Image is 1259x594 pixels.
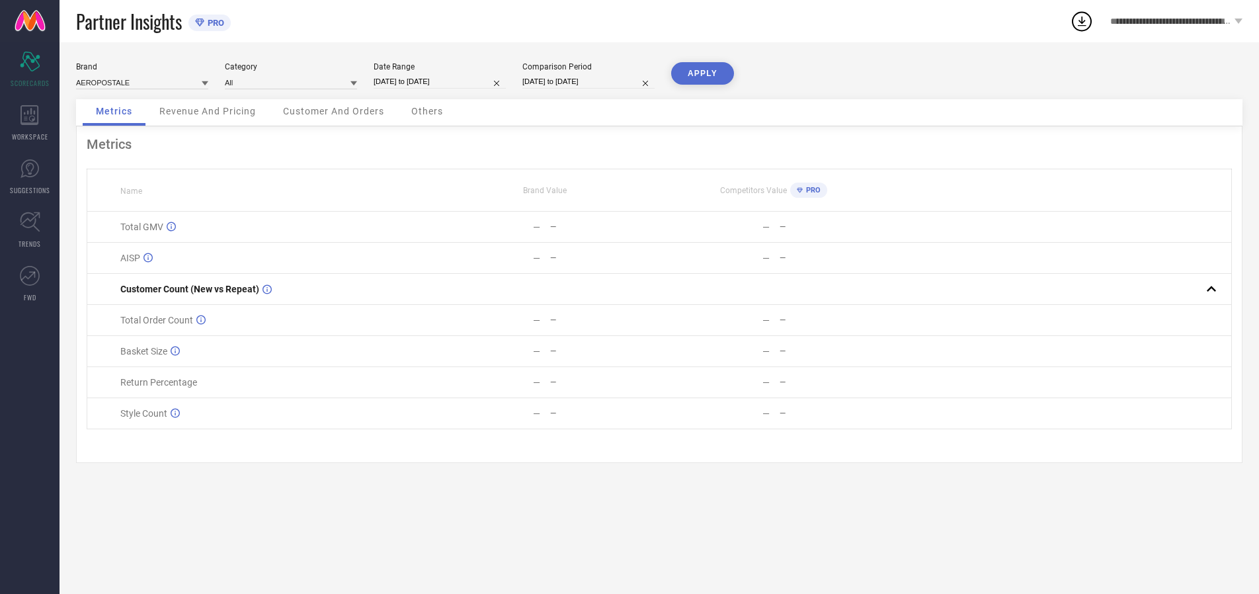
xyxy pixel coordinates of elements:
div: — [780,222,888,232]
span: Total Order Count [120,315,193,325]
div: — [762,315,770,325]
span: Metrics [96,106,132,116]
input: Select date range [374,75,506,89]
div: — [780,409,888,418]
button: APPLY [671,62,734,85]
span: AISP [120,253,140,263]
span: Customer And Orders [283,106,384,116]
div: Brand [76,62,208,71]
div: Date Range [374,62,506,71]
div: — [550,316,659,325]
div: — [762,346,770,357]
div: — [533,222,540,232]
span: Name [120,187,142,196]
div: — [762,408,770,419]
div: Open download list [1070,9,1094,33]
span: Revenue And Pricing [159,106,256,116]
span: WORKSPACE [12,132,48,142]
div: — [762,222,770,232]
span: TRENDS [19,239,41,249]
div: — [780,347,888,356]
div: Metrics [87,136,1232,152]
div: Category [225,62,357,71]
div: — [550,253,659,263]
span: Competitors Value [720,186,787,195]
div: — [533,253,540,263]
div: — [533,346,540,357]
div: — [533,315,540,325]
div: — [550,409,659,418]
div: — [762,377,770,388]
span: SCORECARDS [11,78,50,88]
span: Return Percentage [120,377,197,388]
div: — [780,253,888,263]
span: Partner Insights [76,8,182,35]
div: — [550,347,659,356]
span: Style Count [120,408,167,419]
div: — [780,316,888,325]
span: FWD [24,292,36,302]
div: — [550,378,659,387]
span: Total GMV [120,222,163,232]
span: PRO [803,186,821,194]
div: — [550,222,659,232]
div: — [533,377,540,388]
span: Others [411,106,443,116]
div: — [780,378,888,387]
span: Basket Size [120,346,167,357]
span: Customer Count (New vs Repeat) [120,284,259,294]
input: Select comparison period [522,75,655,89]
span: Brand Value [523,186,567,195]
span: SUGGESTIONS [10,185,50,195]
div: — [762,253,770,263]
span: PRO [204,18,224,28]
div: Comparison Period [522,62,655,71]
div: — [533,408,540,419]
